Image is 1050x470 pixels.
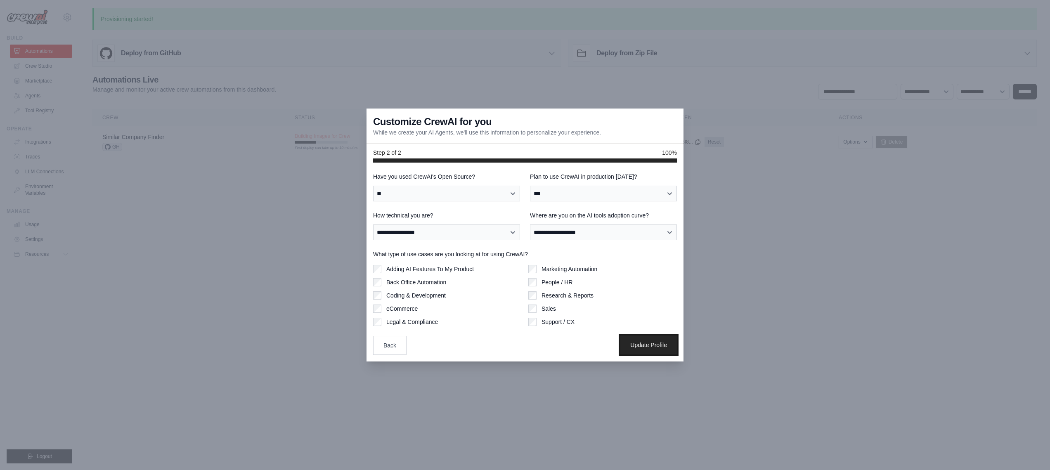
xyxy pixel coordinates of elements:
label: What type of use cases are you looking at for using CrewAI? [373,250,677,258]
span: Step 2 of 2 [373,149,401,157]
label: Legal & Compliance [386,318,438,326]
label: Support / CX [542,318,575,326]
button: Update Profile [620,335,677,354]
label: How technical you are? [373,211,520,220]
button: Back [373,336,407,355]
h3: Customize CrewAI for you [373,115,492,128]
label: Sales [542,305,556,313]
label: eCommerce [386,305,418,313]
label: Plan to use CrewAI in production [DATE]? [530,172,677,181]
label: Have you used CrewAI's Open Source? [373,172,520,181]
label: Where are you on the AI tools adoption curve? [530,211,677,220]
label: People / HR [542,278,572,286]
p: While we create your AI Agents, we'll use this information to personalize your experience. [373,128,601,137]
label: Back Office Automation [386,278,446,286]
label: Marketing Automation [542,265,597,273]
label: Research & Reports [542,291,594,300]
label: Coding & Development [386,291,446,300]
span: 100% [662,149,677,157]
label: Adding AI Features To My Product [386,265,474,273]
